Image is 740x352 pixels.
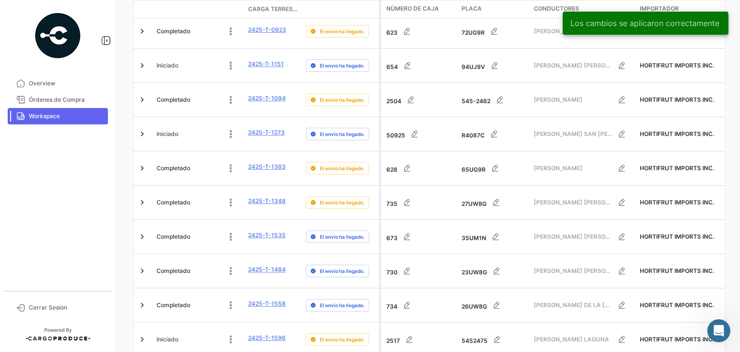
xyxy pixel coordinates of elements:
span: HORTIFRUT IMPORTS INC. [640,199,714,206]
span: Completado [157,232,190,241]
span: El envío ha llegado. [320,27,365,35]
span: Completado [157,95,190,104]
div: 65UG9R [462,159,526,178]
span: Cerrar Sesión [29,303,104,312]
a: 2425-T-1596 [248,334,286,342]
div: 673 [386,227,454,246]
div: 5452475 [462,330,526,349]
div: 2504 [386,90,454,109]
a: Expand/Collapse Row [137,61,147,70]
div: 50925 [386,124,454,144]
span: Completado [157,198,190,207]
div: 2517 [386,330,454,349]
a: 2425-T-1484 [248,265,286,274]
span: HORTIFRUT IMPORTS INC. [640,62,714,69]
a: Expand/Collapse Row [137,300,147,310]
span: HORTIFRUT IMPORTS INC. [640,96,714,103]
img: logo [19,21,93,31]
span: HORTIFRUT IMPORTS INC. [640,336,714,343]
div: Profile image for Juan [131,15,150,35]
a: Expand/Collapse Row [137,27,147,36]
span: HORTIFRUT IMPORTS INC. [640,164,714,172]
span: El envío ha llegado. [320,164,365,172]
span: [PERSON_NAME] [PERSON_NAME] [534,198,612,207]
span: Conductores [534,4,579,13]
a: 2425-T-1094 [248,94,286,103]
span: [PERSON_NAME] [534,95,612,104]
a: 2425-T-1348 [248,197,286,205]
a: Expand/Collapse Row [137,335,147,344]
div: 23UW8G [462,261,526,281]
span: El envío ha llegado. [320,233,365,241]
a: Expand/Collapse Row [137,129,147,139]
span: Workspace [29,112,104,121]
img: powered-by.png [34,12,82,60]
span: [PERSON_NAME] LAGUNA [534,335,612,344]
a: 2425-T-1535 [248,231,286,240]
div: 26UW8G [462,296,526,315]
a: 2425-T-1151 [248,60,284,68]
datatable-header-cell: Número de Caja [381,0,458,18]
span: Completado [157,301,190,310]
a: 2425-T-0923 [248,26,286,34]
span: Iniciado [157,61,178,70]
div: 734 [386,296,454,315]
span: El envío ha llegado. [320,130,365,138]
span: El envío ha llegado. [320,62,365,69]
span: Iniciado [157,130,178,138]
span: [PERSON_NAME] [PERSON_NAME] [534,267,612,275]
div: 72UG9R [462,22,526,41]
span: El envío ha llegado. [320,96,365,104]
span: Carga Terrestre # [248,5,298,14]
span: Los cambios se aplicaron correctamente [570,18,719,28]
div: 545-2462 [462,90,526,109]
datatable-header-cell: Estado [153,5,244,13]
div: Envíanos un mensaje [10,130,183,156]
div: 730 [386,261,454,281]
span: Inicio [38,287,59,294]
span: HORTIFRUT IMPORTS INC. [640,301,714,309]
span: Completado [157,267,190,275]
span: Iniciado [157,335,178,344]
button: Mensajes [96,263,193,302]
a: Overview [8,75,108,92]
span: HORTIFRUT IMPORTS INC. [640,233,714,240]
a: Workspace [8,108,108,124]
div: Profile image for Andrielle [113,15,132,35]
span: Completado [157,27,190,36]
span: Placa [462,4,482,13]
iframe: Intercom live chat [707,319,730,342]
a: Expand/Collapse Row [137,163,147,173]
span: [PERSON_NAME] [PERSON_NAME] [PERSON_NAME] [534,61,612,70]
datatable-header-cell: Carga Terrestre # [244,1,302,17]
a: 2425-T-1273 [248,128,285,137]
span: [PERSON_NAME] [534,164,612,173]
div: 735 [386,193,454,212]
span: Mensajes [129,287,160,294]
datatable-header-cell: Placa [458,0,530,18]
a: Expand/Collapse Row [137,95,147,105]
span: Órdenes de Compra [29,95,104,104]
span: El envío ha llegado. [320,267,365,275]
div: Cerrar [166,15,183,33]
div: 35UM1N [462,227,526,246]
a: 2425-T-1558 [248,299,286,308]
span: Número de Caja [386,4,439,13]
span: El envío ha llegado. [320,301,365,309]
div: Envíanos un mensaje [20,138,161,148]
div: 27UW8G [462,193,526,212]
a: Expand/Collapse Row [137,266,147,276]
span: El envío ha llegado. [320,199,365,206]
a: 2425-T-1383 [248,162,286,171]
span: [PERSON_NAME] [PERSON_NAME] [PERSON_NAME] [534,232,612,241]
span: El envío ha llegado. [320,336,365,343]
div: 654 [386,56,454,75]
span: [PERSON_NAME] SAN [PERSON_NAME] [534,130,612,138]
p: Hola V 👋 [19,68,173,85]
span: HORTIFRUT IMPORTS INC. [640,130,714,137]
div: 628 [386,159,454,178]
a: Expand/Collapse Row [137,198,147,207]
span: Overview [29,79,104,88]
a: Órdenes de Compra [8,92,108,108]
a: Expand/Collapse Row [137,232,147,242]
